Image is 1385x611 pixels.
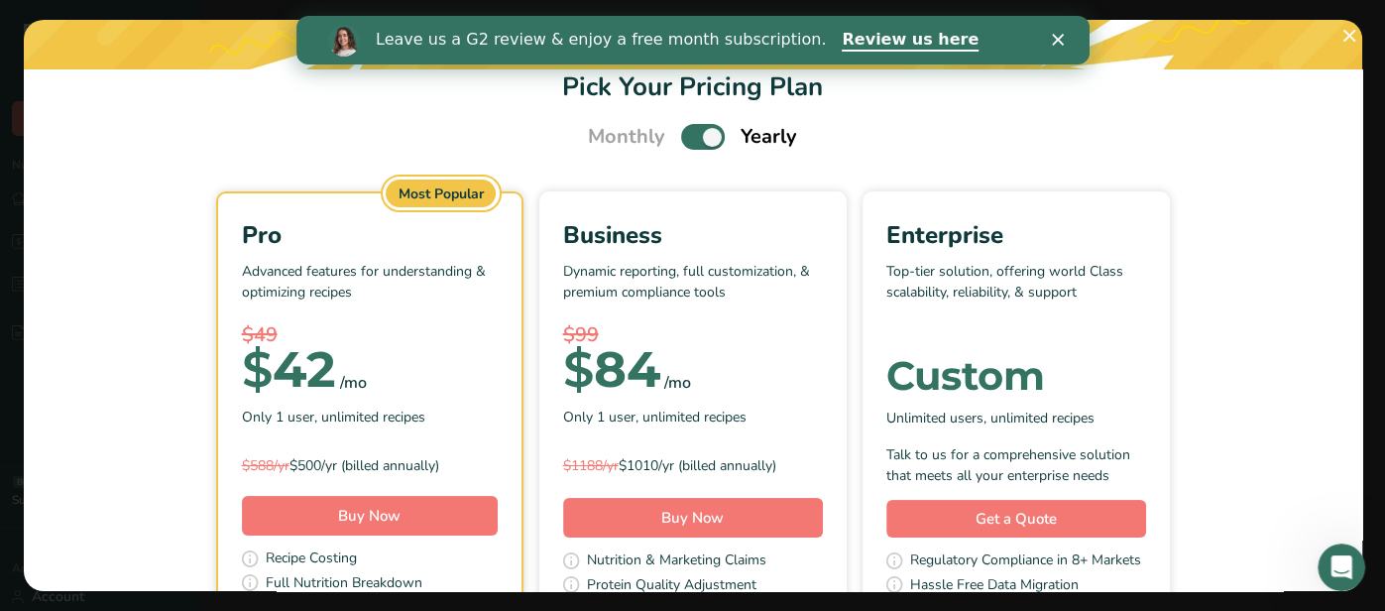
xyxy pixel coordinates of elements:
div: 84 [563,350,660,390]
div: Limited Time Offer. [24,20,1362,69]
div: $500/yr (billed annually) [242,455,498,476]
button: Buy Now [563,498,823,538]
div: Most Popular [386,180,497,207]
div: $99 [563,320,823,350]
span: Buy Now [661,508,724,528]
h1: Pick Your Pricing Plan [48,67,1338,106]
span: Only 1 user, unlimited recipes [563,407,747,428]
span: Buy Now [338,506,401,526]
span: Full Nutrition Breakdown [266,572,422,597]
span: Monthly [588,122,665,152]
div: 42 [242,350,336,390]
div: Custom [886,356,1146,396]
span: Protein Quality Adjustment [587,574,756,599]
div: Pro [242,217,498,253]
span: Hassle Free Data Migration [910,574,1079,599]
span: Unlimited users, unlimited recipes [886,408,1095,428]
p: Advanced features for understanding & optimizing recipes [242,261,498,320]
div: Talk to us for a comprehensive solution that meets all your enterprise needs [886,444,1146,486]
span: Regulatory Compliance in 8+ Markets [910,550,1141,574]
span: $1188/yr [563,456,619,475]
span: $ [563,339,594,400]
iframe: Intercom live chat [1318,544,1365,591]
div: /mo [340,371,367,395]
p: Top-tier solution, offering world Class scalability, reliability, & support [886,261,1146,320]
div: Enterprise [886,217,1146,253]
span: Get a Quote [976,508,1057,531]
button: Buy Now [242,496,498,536]
span: $ [242,339,273,400]
div: Business [563,217,823,253]
iframe: Intercom live chat banner [296,16,1090,64]
div: /mo [664,371,691,395]
span: Recipe Costing [266,548,357,572]
div: Close [755,18,775,30]
span: $588/yr [242,456,289,475]
a: Get a Quote [886,500,1146,539]
p: Dynamic reporting, full customization, & premium compliance tools [563,261,823,320]
span: Nutrition & Marketing Claims [587,550,766,574]
span: Only 1 user, unlimited recipes [242,407,425,428]
div: $1010/yr (billed annually) [563,455,823,476]
div: $49 [242,320,498,350]
span: Yearly [741,122,797,152]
